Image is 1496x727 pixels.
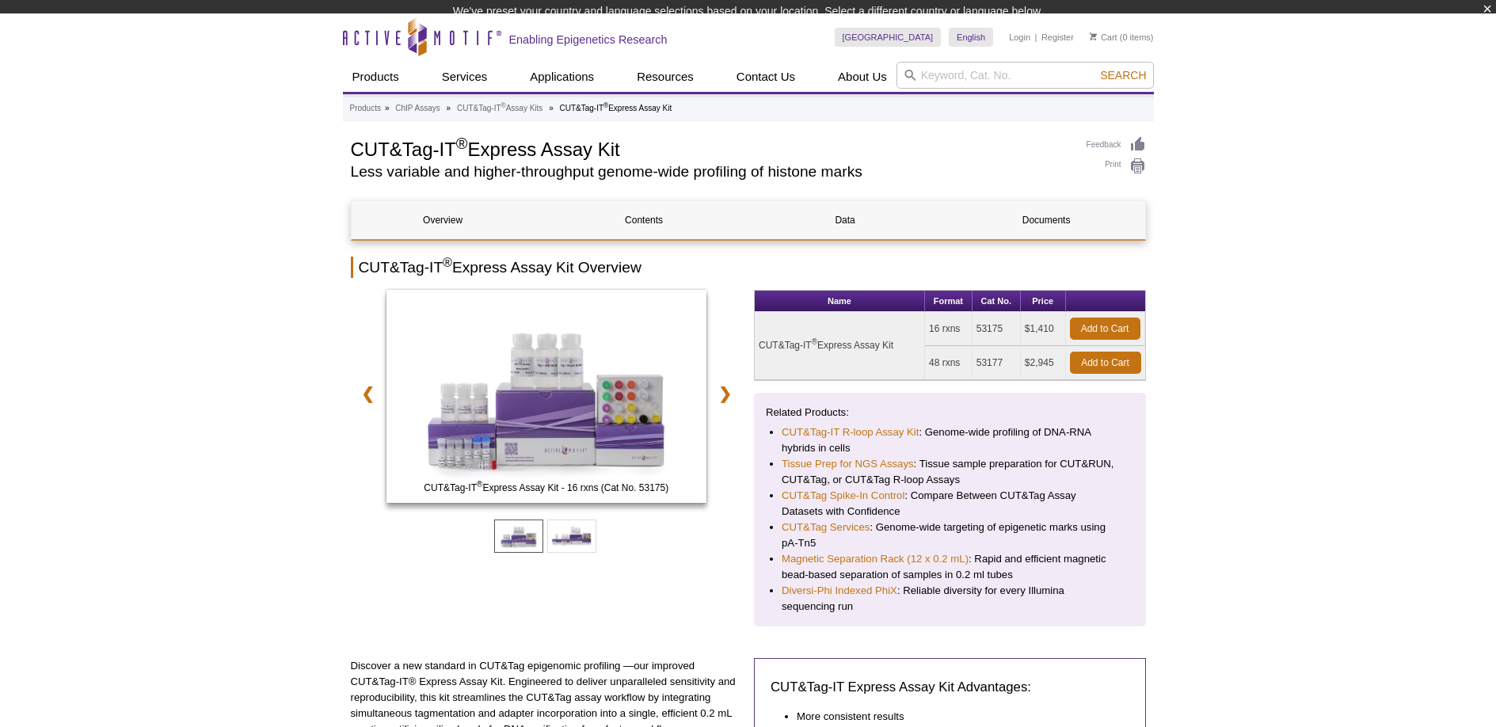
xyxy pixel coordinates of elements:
sup: ® [443,255,452,268]
a: ❮ [351,375,385,412]
a: Login [1009,32,1030,43]
a: CUT&Tag Spike-In Control [782,488,904,504]
a: Magnetic Separation Rack (12 x 0.2 mL) [782,551,969,567]
td: 53177 [973,346,1021,380]
a: Overview [352,201,535,239]
img: Your Cart [1090,32,1097,40]
h2: CUT&Tag-IT Express Assay Kit Overview [351,257,1146,278]
a: CUT&Tag-IT Express Assay Kit - 16 rxns [386,290,707,508]
a: Add to Cart [1070,352,1141,374]
td: $1,410 [1021,312,1066,346]
button: Search [1095,68,1151,82]
a: Documents [955,201,1138,239]
h1: CUT&Tag-IT Express Assay Kit [351,136,1071,160]
a: Cart [1090,32,1117,43]
h2: Less variable and higher-throughput genome-wide profiling of histone marks [351,165,1071,179]
sup: ® [501,101,506,109]
th: Name [755,291,925,312]
li: More consistent results [797,709,1113,725]
sup: ® [812,337,817,346]
a: English [949,28,993,47]
th: Cat No. [973,291,1021,312]
img: Change Here [811,12,853,49]
td: 16 rxns [925,312,973,346]
th: Format [925,291,973,312]
li: | [1035,28,1037,47]
sup: ® [603,101,608,109]
a: About Us [828,62,896,92]
input: Keyword, Cat. No. [896,62,1154,89]
li: » [385,104,390,112]
h3: CUT&Tag-IT Express Assay Kit Advantages: [771,678,1129,697]
a: CUT&Tag Services [782,520,870,535]
li: : Reliable diversity for every Illumina sequencing run [782,583,1118,615]
a: Data [754,201,937,239]
a: CUT&Tag-IT®Assay Kits [457,101,542,116]
a: Contents [553,201,736,239]
a: Tissue Prep for NGS Assays [782,456,914,472]
a: Applications [520,62,603,92]
td: CUT&Tag-IT Express Assay Kit [755,312,925,380]
a: Services [432,62,497,92]
a: Add to Cart [1070,318,1140,340]
h2: Enabling Epigenetics Research [509,32,668,47]
td: 53175 [973,312,1021,346]
a: Contact Us [727,62,805,92]
span: CUT&Tag-IT Express Assay Kit - 16 rxns (Cat No. 53175) [390,480,703,496]
li: : Compare Between CUT&Tag Assay Datasets with Confidence [782,488,1118,520]
li: CUT&Tag-IT Express Assay Kit [559,104,672,112]
a: ChIP Assays [395,101,440,116]
a: Products [350,101,381,116]
td: $2,945 [1021,346,1066,380]
a: Print [1087,158,1146,175]
sup: ® [477,480,482,489]
li: (0 items) [1090,28,1154,47]
img: CUT&Tag-IT Express Assay Kit - 16 rxns [386,290,707,504]
span: Search [1100,69,1146,82]
li: : Genome-wide targeting of epigenetic marks using pA-Tn5 [782,520,1118,551]
li: » [447,104,451,112]
a: Register [1041,32,1074,43]
li: » [549,104,554,112]
a: [GEOGRAPHIC_DATA] [835,28,942,47]
li: : Rapid and efficient magnetic bead-based separation of samples in 0.2 ml tubes [782,551,1118,583]
th: Price [1021,291,1066,312]
a: Diversi-Phi Indexed PhiX [782,583,897,599]
li: : Genome-wide profiling of DNA-RNA hybrids in cells [782,424,1118,456]
a: Products [343,62,409,92]
li: : Tissue sample preparation for CUT&RUN, CUT&Tag, or CUT&Tag R-loop Assays [782,456,1118,488]
a: Feedback [1087,136,1146,154]
a: Resources [627,62,703,92]
td: 48 rxns [925,346,973,380]
a: ❯ [708,375,742,412]
a: CUT&Tag-IT R-loop Assay Kit [782,424,919,440]
sup: ® [456,135,468,152]
p: Related Products: [766,405,1134,421]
